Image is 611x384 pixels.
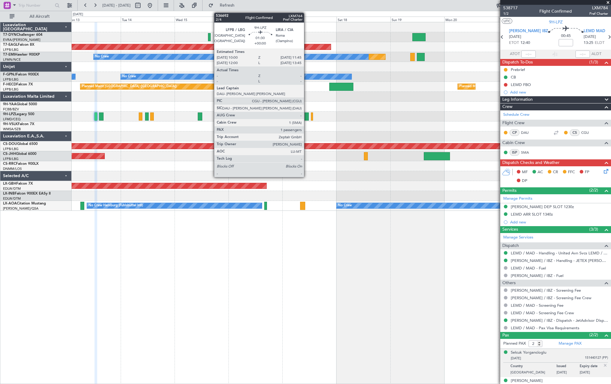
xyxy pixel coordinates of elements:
[3,38,40,42] a: EVRA/[PERSON_NAME]
[584,40,593,46] span: 13:25
[3,83,16,86] span: F-HECD
[273,72,287,81] div: No Crew
[3,43,18,47] span: T7-EAGL
[73,12,83,17] div: [DATE]
[511,82,531,87] div: LEMD FBO
[102,3,131,8] span: [DATE] - [DATE]
[3,192,51,195] a: LX-INBFalcon 900EX EASy II
[337,17,390,22] div: Sat 18
[3,73,16,76] span: F-GPNJ
[511,75,516,80] div: CB
[581,130,595,135] a: CGU
[3,157,19,161] a: LFPB/LBG
[3,162,39,166] a: CS-RRCFalcon 900LX
[215,3,240,8] span: Refresh
[510,370,557,376] p: [GEOGRAPHIC_DATA]
[3,196,21,201] a: EDLW/DTM
[511,250,608,256] a: LEMD / MAD - Handling - United Avn Svcs LEMD / MAD
[521,130,535,135] a: DAU
[3,147,19,151] a: LFPB/LBG
[3,83,33,86] a: F-HECDFalcon 7X
[3,122,34,126] a: 9H-VSLKFalcon 7X
[557,364,580,370] p: Issued
[557,370,580,376] p: [DATE]
[510,90,608,95] div: Add new
[538,169,543,175] span: AC
[88,201,143,210] div: No Crew Hamburg (Fuhlsbuttel Intl)
[589,332,598,338] span: (2/2)
[444,17,498,22] div: Mon 20
[522,178,527,184] span: DP
[584,34,596,40] span: [DATE]
[206,1,242,10] button: Refresh
[580,364,603,370] p: Expiry date
[502,18,512,24] button: UTC
[503,112,529,118] a: Schedule Crew
[3,167,22,171] a: DNMM/LOS
[3,33,17,37] span: T7-DYN
[520,40,530,46] span: 12:40
[502,280,516,287] span: Others
[282,17,336,22] div: Fri 17
[3,162,16,166] span: CS-RRC
[521,150,535,155] a: SMA
[521,51,536,58] input: --:--
[498,17,552,22] div: Tue 21
[511,266,546,271] a: LEMD / MAD - Fuel
[561,33,571,39] span: 00:45
[3,112,34,116] a: 9H-LPZLegacy 500
[510,51,520,57] span: ATOT
[390,17,444,22] div: Sun 19
[7,12,65,21] button: All Aircraft
[121,17,175,22] div: Tue 14
[3,107,19,112] a: FCBB/BZV
[3,57,21,62] a: LFMN/NCE
[338,201,352,210] div: No Crew
[67,17,121,22] div: Mon 13
[16,14,64,19] span: All Aircraft
[3,103,17,106] span: 9H-YAA
[3,142,17,146] span: CS-DOU
[3,43,34,47] a: T7-EAGLFalcon 8X
[3,152,36,156] a: CS-JHHGlobal 6000
[3,127,21,131] a: WMSA/SZB
[459,82,554,91] div: Planned Maint [GEOGRAPHIC_DATA] ([GEOGRAPHIC_DATA])
[3,182,16,186] span: LX-GBH
[3,117,20,121] a: LFMD/CEQ
[522,169,528,175] span: MF
[502,120,525,127] span: Flight Crew
[3,202,17,205] span: LX-AOA
[511,310,574,315] a: LEMD / MAD - Screening Fee Crew
[589,11,608,16] span: Pref Charter
[509,34,521,40] span: [DATE]
[3,192,15,195] span: LX-INB
[3,202,46,205] a: LX-AOACitation Mustang
[589,187,598,193] span: (2/2)
[175,17,228,22] div: Wed 15
[553,169,558,175] span: CR
[589,5,608,11] span: LXM784
[3,103,37,106] a: 9H-YAAGlobal 5000
[3,182,33,186] a: LX-GBHFalcon 7X
[3,206,39,211] a: [PERSON_NAME]/QSA
[585,169,589,175] span: FP
[503,11,518,16] span: 1/2
[3,77,19,82] a: LFPB/LBG
[502,242,519,249] span: Dispatch
[511,204,574,209] div: [PERSON_NAME] DEP SLOT 1230z
[511,288,581,293] a: [PERSON_NAME] / IBZ - Screening Fee
[589,226,598,232] span: (3/3)
[511,350,546,356] div: Selcuk Yorgancioglu
[3,73,39,76] a: F-GPNJFalcon 900EX
[595,40,604,46] span: ELDT
[591,51,601,57] span: ALDT
[228,17,282,22] div: Thu 16
[511,67,525,72] div: Prebrief
[502,96,533,103] span: Leg Information
[511,378,543,384] div: [PERSON_NAME]
[511,303,563,308] a: LEMD / MAD - Screening Fee
[95,52,109,61] div: No Crew
[3,33,42,37] a: T7-DYNChallenger 604
[509,40,519,46] span: ETOT
[502,226,518,233] span: Services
